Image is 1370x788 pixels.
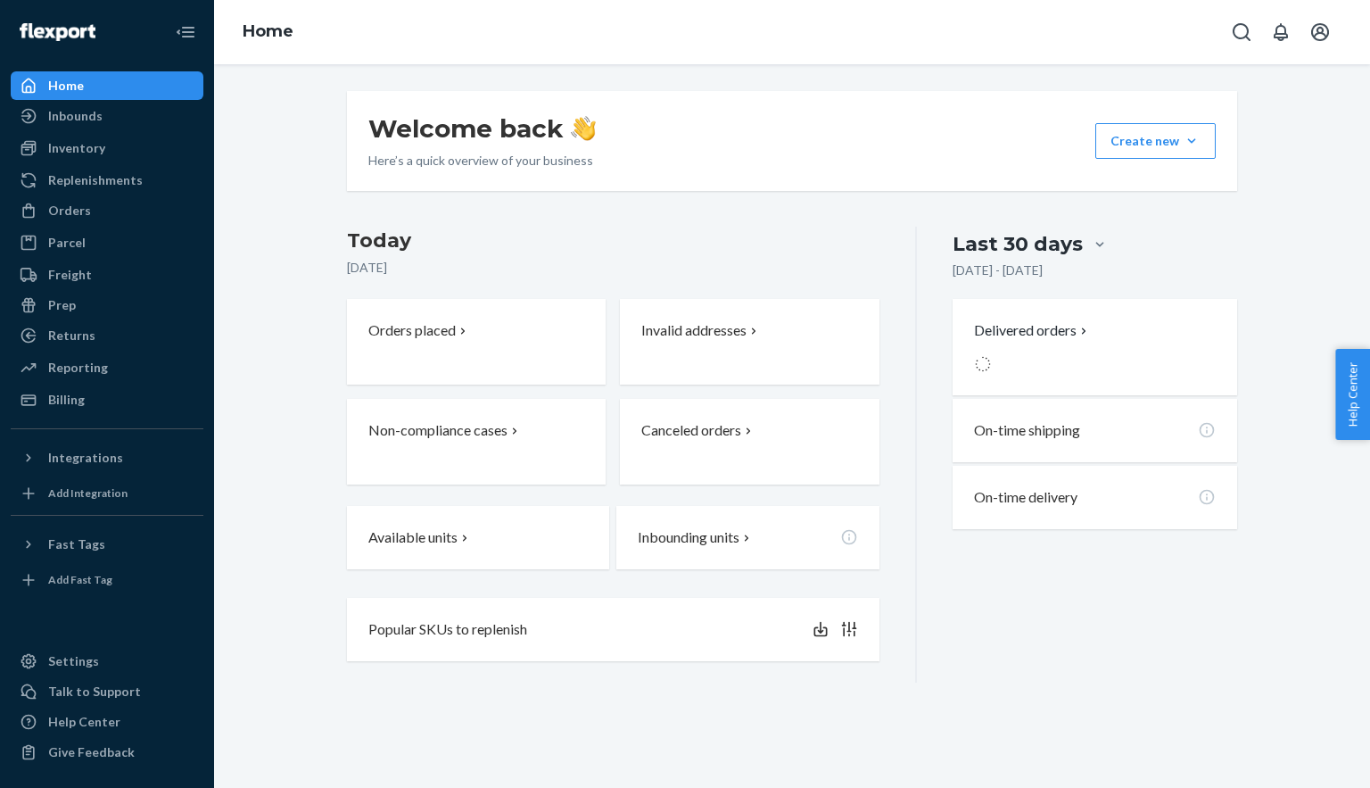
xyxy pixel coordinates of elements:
[48,683,141,701] div: Talk to Support
[11,738,203,767] button: Give Feedback
[48,535,105,553] div: Fast Tags
[48,652,99,670] div: Settings
[48,234,86,252] div: Parcel
[11,677,203,706] button: Talk to Support
[347,399,606,485] button: Non-compliance cases
[368,152,596,170] p: Here’s a quick overview of your business
[11,386,203,414] a: Billing
[48,485,128,501] div: Add Integration
[347,506,609,569] button: Available units
[1335,349,1370,440] button: Help Center
[368,527,458,548] p: Available units
[1224,14,1259,50] button: Open Search Box
[11,353,203,382] a: Reporting
[1263,14,1299,50] button: Open notifications
[48,713,120,731] div: Help Center
[620,299,879,385] button: Invalid addresses
[571,116,596,141] img: hand-wave emoji
[48,327,95,344] div: Returns
[1302,14,1338,50] button: Open account menu
[1095,123,1216,159] button: Create new
[347,259,879,277] p: [DATE]
[11,166,203,195] a: Replenishments
[620,399,879,485] button: Canceled orders
[11,566,203,594] a: Add Fast Tag
[20,23,95,41] img: Flexport logo
[48,572,112,587] div: Add Fast Tag
[953,261,1043,279] p: [DATE] - [DATE]
[48,266,92,284] div: Freight
[641,420,741,441] p: Canceled orders
[974,420,1080,441] p: On-time shipping
[243,21,293,41] a: Home
[48,171,143,189] div: Replenishments
[11,444,203,472] button: Integrations
[48,449,123,467] div: Integrations
[48,202,91,220] div: Orders
[974,487,1077,508] p: On-time delivery
[616,506,879,569] button: Inbounding units
[48,391,85,409] div: Billing
[638,527,739,548] p: Inbounding units
[368,619,527,640] p: Popular SKUs to replenish
[11,134,203,162] a: Inventory
[11,708,203,736] a: Help Center
[974,320,1091,341] button: Delivered orders
[641,320,747,341] p: Invalid addresses
[48,107,103,125] div: Inbounds
[368,112,596,145] h1: Welcome back
[228,6,308,58] ol: breadcrumbs
[953,230,1083,258] div: Last 30 days
[11,261,203,289] a: Freight
[48,743,135,761] div: Give Feedback
[368,320,456,341] p: Orders placed
[347,299,606,385] button: Orders placed
[11,479,203,508] a: Add Integration
[168,14,203,50] button: Close Navigation
[11,291,203,319] a: Prep
[347,227,879,255] h3: Today
[11,71,203,100] a: Home
[11,102,203,130] a: Inbounds
[11,321,203,350] a: Returns
[11,196,203,225] a: Orders
[48,296,76,314] div: Prep
[368,420,508,441] p: Non-compliance cases
[11,647,203,676] a: Settings
[48,77,84,95] div: Home
[11,530,203,559] button: Fast Tags
[11,228,203,257] a: Parcel
[48,139,105,157] div: Inventory
[48,359,108,377] div: Reporting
